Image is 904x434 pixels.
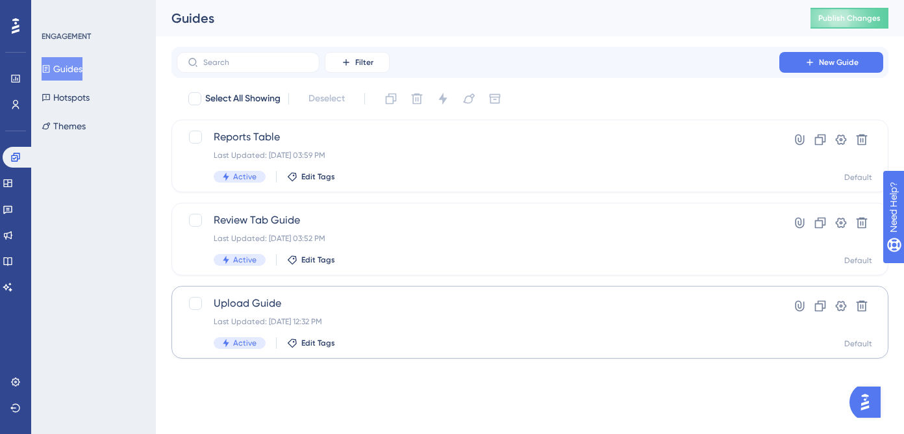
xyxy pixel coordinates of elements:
[818,13,881,23] span: Publish Changes
[42,31,91,42] div: ENGAGEMENT
[308,91,345,107] span: Deselect
[214,233,742,244] div: Last Updated: [DATE] 03:52 PM
[214,129,742,145] span: Reports Table
[42,86,90,109] button: Hotspots
[171,9,778,27] div: Guides
[214,150,742,160] div: Last Updated: [DATE] 03:59 PM
[779,52,883,73] button: New Guide
[301,255,335,265] span: Edit Tags
[287,338,335,348] button: Edit Tags
[205,91,281,107] span: Select All Showing
[233,255,257,265] span: Active
[214,316,742,327] div: Last Updated: [DATE] 12:32 PM
[42,57,82,81] button: Guides
[233,172,257,182] span: Active
[287,255,335,265] button: Edit Tags
[301,172,335,182] span: Edit Tags
[301,338,335,348] span: Edit Tags
[849,383,888,422] iframe: UserGuiding AI Assistant Launcher
[42,114,86,138] button: Themes
[810,8,888,29] button: Publish Changes
[214,296,742,311] span: Upload Guide
[325,52,390,73] button: Filter
[844,172,872,183] div: Default
[31,3,81,19] span: Need Help?
[844,255,872,266] div: Default
[355,57,373,68] span: Filter
[297,87,357,110] button: Deselect
[287,172,335,182] button: Edit Tags
[214,212,742,228] span: Review Tab Guide
[203,58,308,67] input: Search
[819,57,859,68] span: New Guide
[844,338,872,349] div: Default
[233,338,257,348] span: Active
